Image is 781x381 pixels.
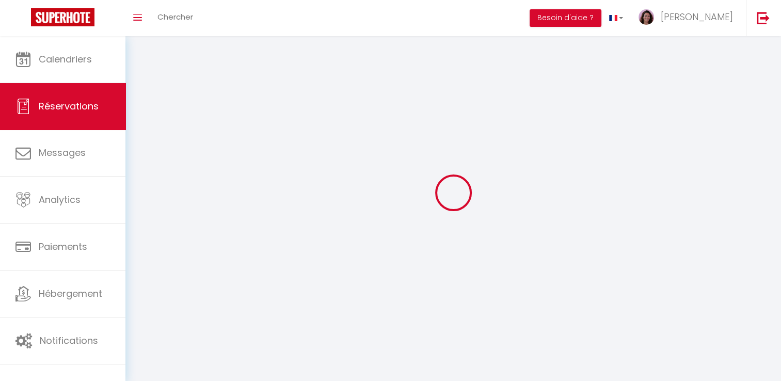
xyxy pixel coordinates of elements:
[661,10,733,23] span: [PERSON_NAME]
[757,11,770,24] img: logout
[39,146,86,159] span: Messages
[530,9,601,27] button: Besoin d'aide ?
[39,193,81,206] span: Analytics
[157,11,193,22] span: Chercher
[31,8,94,26] img: Super Booking
[39,240,87,253] span: Paiements
[639,9,654,25] img: ...
[39,287,102,300] span: Hébergement
[39,100,99,113] span: Réservations
[40,334,98,347] span: Notifications
[39,53,92,66] span: Calendriers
